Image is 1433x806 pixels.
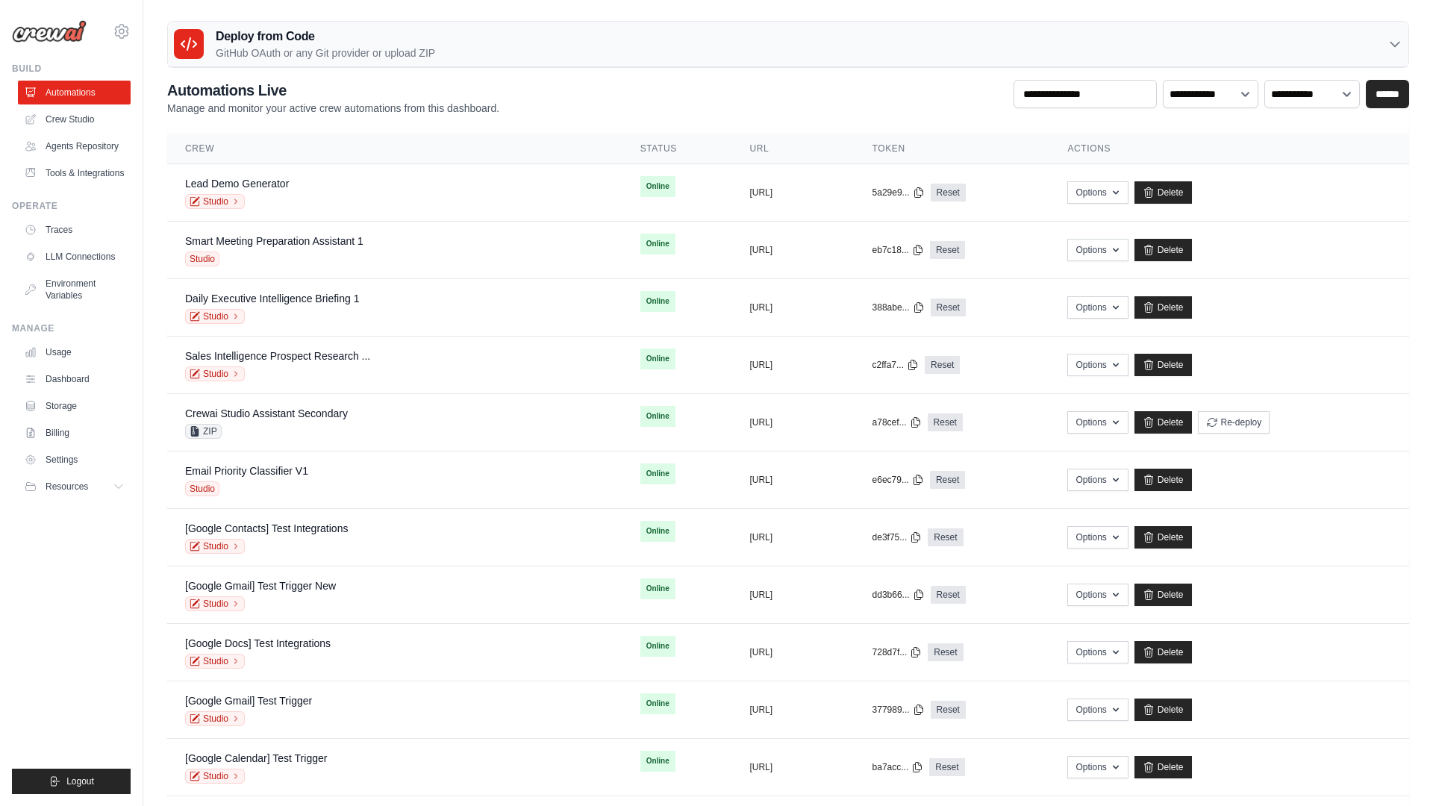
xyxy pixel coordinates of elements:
[872,187,925,199] button: 5a29e9...
[928,528,963,546] a: Reset
[12,63,131,75] div: Build
[1134,354,1192,376] a: Delete
[872,704,925,716] button: 377989...
[640,521,675,542] span: Online
[622,134,732,164] th: Status
[1067,526,1128,549] button: Options
[185,654,245,669] a: Studio
[185,465,308,477] a: Email Priority Classifier V1
[18,161,131,185] a: Tools & Integrations
[1134,239,1192,261] a: Delete
[185,309,245,324] a: Studio
[640,291,675,312] span: Online
[18,218,131,242] a: Traces
[928,643,963,661] a: Reset
[872,589,925,601] button: dd3b66...
[185,637,331,649] a: [Google Docs] Test Integrations
[1067,239,1128,261] button: Options
[872,359,919,371] button: c2ffa7...
[640,693,675,714] span: Online
[872,646,922,658] button: 728d7f...
[185,235,363,247] a: Smart Meeting Preparation Assistant 1
[18,367,131,391] a: Dashboard
[872,302,925,313] button: 388abe...
[18,134,131,158] a: Agents Repository
[1067,411,1128,434] button: Options
[167,80,499,101] h2: Automations Live
[640,234,675,254] span: Online
[640,463,675,484] span: Online
[872,474,924,486] button: e6ec79...
[185,350,370,362] a: Sales Intelligence Prospect Research ...
[18,421,131,445] a: Billing
[931,586,966,604] a: Reset
[872,531,922,543] button: de3f75...
[185,539,245,554] a: Studio
[1134,641,1192,663] a: Delete
[640,636,675,657] span: Online
[855,134,1050,164] th: Token
[1134,181,1192,204] a: Delete
[1067,469,1128,491] button: Options
[185,194,245,209] a: Studio
[731,134,854,164] th: URL
[185,252,219,266] span: Studio
[1067,641,1128,663] button: Options
[185,695,312,707] a: [Google Gmail] Test Trigger
[185,752,327,764] a: [Google Calendar] Test Trigger
[18,475,131,499] button: Resources
[640,578,675,599] span: Online
[216,28,435,46] h3: Deploy from Code
[18,107,131,131] a: Crew Studio
[12,769,131,794] button: Logout
[18,448,131,472] a: Settings
[872,761,924,773] button: ba7acc...
[1067,699,1128,721] button: Options
[216,46,435,60] p: GitHub OAuth or any Git provider or upload ZIP
[640,349,675,369] span: Online
[185,178,289,190] a: Lead Demo Generator
[185,769,245,784] a: Studio
[185,711,245,726] a: Studio
[640,176,675,197] span: Online
[1067,296,1128,319] button: Options
[1049,134,1409,164] th: Actions
[185,580,336,592] a: [Google Gmail] Test Trigger New
[46,481,88,493] span: Resources
[931,299,966,316] a: Reset
[640,406,675,427] span: Online
[1134,756,1192,778] a: Delete
[925,356,960,374] a: Reset
[12,20,87,43] img: Logo
[185,522,348,534] a: [Google Contacts] Test Integrations
[18,340,131,364] a: Usage
[872,244,924,256] button: eb7c18...
[167,134,622,164] th: Crew
[185,596,245,611] a: Studio
[18,394,131,418] a: Storage
[1198,411,1270,434] button: Re-deploy
[167,101,499,116] p: Manage and monitor your active crew automations from this dashboard.
[185,366,245,381] a: Studio
[929,758,964,776] a: Reset
[66,775,94,787] span: Logout
[1067,756,1128,778] button: Options
[185,424,222,439] span: ZIP
[1134,411,1192,434] a: Delete
[930,241,965,259] a: Reset
[18,81,131,104] a: Automations
[1067,354,1128,376] button: Options
[931,184,966,201] a: Reset
[1067,181,1128,204] button: Options
[18,272,131,307] a: Environment Variables
[18,245,131,269] a: LLM Connections
[872,416,922,428] button: a78cef...
[12,322,131,334] div: Manage
[185,481,219,496] span: Studio
[640,751,675,772] span: Online
[12,200,131,212] div: Operate
[1134,526,1192,549] a: Delete
[1134,469,1192,491] a: Delete
[185,407,348,419] a: Crewai Studio Assistant Secondary
[931,701,966,719] a: Reset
